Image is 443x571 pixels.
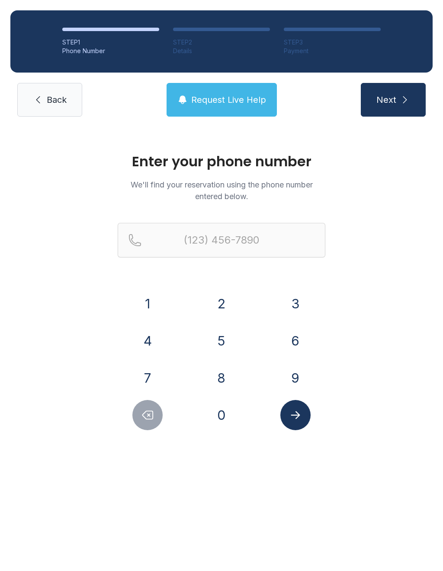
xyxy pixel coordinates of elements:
[173,47,270,55] div: Details
[132,326,163,356] button: 4
[62,47,159,55] div: Phone Number
[284,38,381,47] div: STEP 3
[284,47,381,55] div: Payment
[280,363,311,393] button: 9
[132,289,163,319] button: 1
[376,94,396,106] span: Next
[280,289,311,319] button: 3
[132,400,163,430] button: Delete number
[206,289,237,319] button: 2
[118,223,325,257] input: Reservation phone number
[206,326,237,356] button: 5
[173,38,270,47] div: STEP 2
[118,155,325,168] h1: Enter your phone number
[280,400,311,430] button: Submit lookup form
[206,400,237,430] button: 0
[62,38,159,47] div: STEP 1
[118,179,325,202] p: We'll find your reservation using the phone number entered below.
[191,94,266,106] span: Request Live Help
[280,326,311,356] button: 6
[132,363,163,393] button: 7
[47,94,67,106] span: Back
[206,363,237,393] button: 8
